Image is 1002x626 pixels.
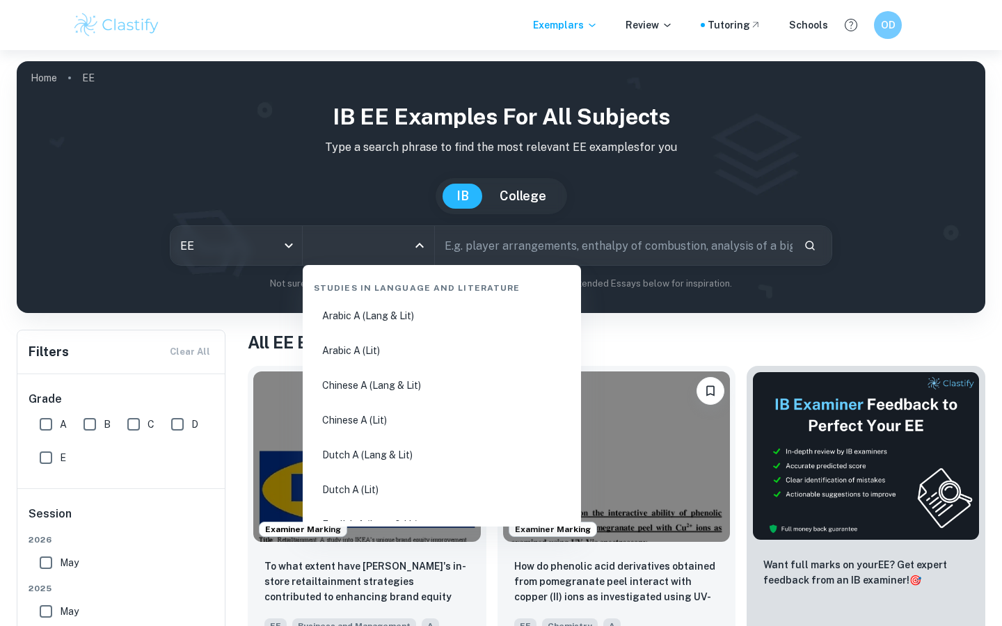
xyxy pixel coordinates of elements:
[308,474,575,506] li: Dutch A (Lit)
[60,604,79,619] span: May
[28,139,974,156] p: Type a search phrase to find the most relevant EE examples for you
[28,277,974,291] p: Not sure what to search for? You can always look through our example Extended Essays below for in...
[260,523,347,536] span: Examiner Marking
[308,508,575,540] li: English A (Lang & Lit)
[253,371,481,542] img: Business and Management EE example thumbnail: To what extent have IKEA's in-store reta
[763,557,969,588] p: Want full marks on your EE ? Get expert feedback from an IB examiner!
[248,330,985,355] h1: All EE Examples
[60,417,67,432] span: A
[435,226,793,265] input: E.g. player arrangements, enthalpy of combustion, analysis of a big city...
[308,439,575,471] li: Dutch A (Lang & Lit)
[798,234,822,257] button: Search
[514,559,719,606] p: How do phenolic acid derivatives obtained from pomegranate peel interact with copper (II) ions as...
[533,17,598,33] p: Exemplars
[909,575,921,586] span: 🎯
[72,11,161,39] img: Clastify logo
[410,236,429,255] button: Close
[308,335,575,367] li: Arabic A (Lit)
[29,342,69,362] h6: Filters
[31,68,57,88] a: Home
[148,417,154,432] span: C
[626,17,673,33] p: Review
[509,523,596,536] span: Examiner Marking
[308,300,575,332] li: Arabic A (Lang & Lit)
[308,271,575,300] div: Studies in Language and Literature
[17,61,985,313] img: profile cover
[308,404,575,436] li: Chinese A (Lit)
[104,417,111,432] span: B
[486,184,560,209] button: College
[839,13,863,37] button: Help and Feedback
[789,17,828,33] a: Schools
[443,184,483,209] button: IB
[28,100,974,134] h1: IB EE examples for all subjects
[60,450,66,465] span: E
[191,417,198,432] span: D
[308,369,575,401] li: Chinese A (Lang & Lit)
[60,555,79,570] span: May
[752,371,980,540] img: Thumbnail
[264,559,470,606] p: To what extent have IKEA's in-store retailtainment strategies contributed to enhancing brand equi...
[29,582,215,595] span: 2025
[29,391,215,408] h6: Grade
[29,533,215,546] span: 2026
[697,377,724,405] button: Bookmark
[29,506,215,533] h6: Session
[82,70,95,86] p: EE
[880,17,896,33] h6: OD
[874,11,902,39] button: OD
[708,17,761,33] a: Tutoring
[503,371,731,542] img: Chemistry EE example thumbnail: How do phenolic acid derivatives obtaine
[170,226,302,265] div: EE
